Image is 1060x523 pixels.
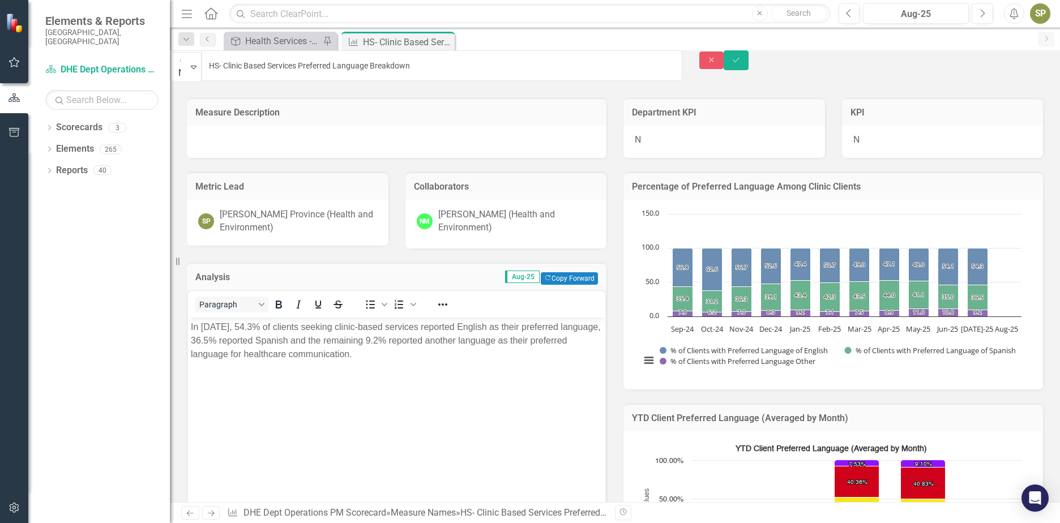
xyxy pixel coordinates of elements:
text: 7.53% [849,461,866,467]
text: 6.2 [708,308,716,316]
text: Jan-25 [789,324,810,334]
button: Search [771,6,827,22]
div: Health Services - Promote, educate, and improve the health and well-being of patients in need of ... [245,34,320,48]
div: HS- Clinic Based Services Preferred Language Breakdown [460,507,690,518]
g: % of Clients with Preferred Language of English, bar series 1 of 3 with 12 bars. [673,214,1007,291]
a: DHE Dept Operations PM Scorecard [243,507,386,518]
div: HS- Clinic Based Services Preferred Language Breakdown [363,35,452,49]
text: 41.1 [913,290,925,298]
path: Oct-24, 6.2. % of Clients with Preferred Language Other. [702,312,723,316]
text: 9.10% [915,461,932,467]
path: Jun-25, 35. % of Clients with Preferred Language of Spanish. [938,285,959,308]
div: Not Defined [178,67,181,80]
text: 54.1 [942,262,954,270]
path: Oct-24, 31.2. % of Clients with Preferred Language of Spanish. [702,290,723,312]
a: Elements [56,143,94,156]
path: Jun-25, 54.1. % of Clients with Preferred Language of English. [938,248,959,285]
button: Italic [289,297,308,312]
text: 52.6 [765,261,777,269]
button: Bold [269,297,288,312]
text: 8.3 [767,308,775,316]
path: Feb-25, 50.7. % of Clients with Preferred Language of English. [820,248,840,282]
path: 2024, 40.35833333. % Clients Preferring Spanish (YTD Avg). [835,466,879,498]
path: Dec-24, 39.1. % of Clients with Preferred Language of Spanish. [761,284,781,310]
button: Show % of Clients with Preferred Language of Spanish [845,345,1018,355]
a: Reports [56,164,88,177]
text: 56.7 [736,263,747,271]
path: Sep-24, 56.8. % of Clients with Preferred Language of English. [673,248,693,286]
button: Underline [309,297,328,312]
text: 50.00% [659,496,683,503]
text: 36.3 [736,295,747,303]
path: Apr-25, 47.1. % of Clients with Preferred Language of English. [879,248,900,280]
path: 2024, 7.53333333. % Clients Preferring Other (YTD Avg). [835,460,879,466]
path: Feb-25, 7.1. % of Clients with Preferred Language Other. [820,311,840,316]
text: 43.4 [794,291,806,299]
button: Reveal or hide additional toolbar items [433,297,452,312]
text: 36.5 [972,293,984,301]
h3: Collaborators [414,182,599,192]
span: Elements & Reports [45,14,159,28]
h3: Percentage of Preferred Language Among Clinic Clients [632,182,1035,192]
path: Jul-25, 9.2. % of Clients with Preferred Language Other. [968,310,988,316]
input: Search ClearPoint... [229,4,830,24]
div: [PERSON_NAME] Province (Health and Environment) [220,208,377,234]
h3: KPI [850,108,1035,118]
text: 31.2 [706,297,718,305]
path: May-25, 11. % of Clients with Preferred Language Other. [909,308,929,316]
button: View chart menu, Chart [641,353,657,368]
a: Health Services - Promote, educate, and improve the health and well-being of patients in need of ... [226,34,320,48]
text: 56.8 [677,263,689,271]
text: 7.5 [855,308,864,316]
div: Aug-25 [867,7,965,21]
text: 47.1 [883,260,895,268]
path: Dec-24, 8.3. % of Clients with Preferred Language Other. [761,310,781,316]
path: Jan-25, 43.4. % of Clients with Preferred Language of Spanish. [790,280,811,310]
h3: Analysis [195,272,304,282]
button: SP [1030,3,1050,24]
div: 265 [100,144,122,154]
path: Mar-25, 49. % of Clients with Preferred Language of English. [849,248,870,281]
span: Search [787,8,811,18]
span: Aug-25 [505,271,540,283]
path: Mar-25, 43.5. % of Clients with Preferred Language of Spanish. [849,281,870,311]
h3: YTD Client Preferred Language (Averaged by Month) [632,413,1035,423]
button: Aug-25 [863,3,969,24]
text: Mar-25 [848,324,871,334]
div: Open Intercom Messenger [1021,485,1049,512]
div: Bullet list [362,297,390,312]
path: 2025, 40.82857142. % Clients Preferring Spanish (YTD Avg). [901,468,946,499]
text: 54.3 [972,262,984,270]
svg: Interactive chart [635,208,1027,378]
path: 2025, 9.1. % Clients Preferring Other (YTD Avg). [901,460,946,468]
path: Apr-25, 8.9. % of Clients with Preferred Language Other. [879,310,900,316]
div: Numbered list [391,297,419,312]
text: Values [643,488,651,510]
text: 62.6 [706,265,718,273]
path: Jan-25, 47.4. % of Clients with Preferred Language of English. [790,248,811,280]
text: 11.0 [913,308,925,316]
path: Nov-24, 7. % of Clients with Preferred Language Other. [732,311,752,316]
input: Search Below... [45,90,159,110]
text: 39.1 [765,293,777,301]
path: Sep-24, 7.9. % of Clients with Preferred Language Other. [673,311,693,316]
div: » » [227,507,606,520]
div: [PERSON_NAME] (Health and Environment) [438,208,596,234]
text: Nov-24 [729,324,754,334]
text: 48.0 [913,260,925,268]
iframe: Rich Text Area [188,318,605,515]
path: Jul-25, 54.3. % of Clients with Preferred Language of English. [968,248,988,285]
text: 9.2 [796,308,805,316]
path: Dec-24, 52.6. % of Clients with Preferred Language of English. [761,248,781,284]
text: 150.0 [642,208,659,218]
text: 7.1 [826,308,834,316]
text: Dec-24 [759,324,783,334]
path: Nov-24, 36.3. % of Clients with Preferred Language of Spanish. [732,286,752,311]
a: Measure Names [391,507,456,518]
text: 100.00% [655,457,683,465]
text: May-25 [906,324,930,334]
text: 9.2 [973,308,982,316]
